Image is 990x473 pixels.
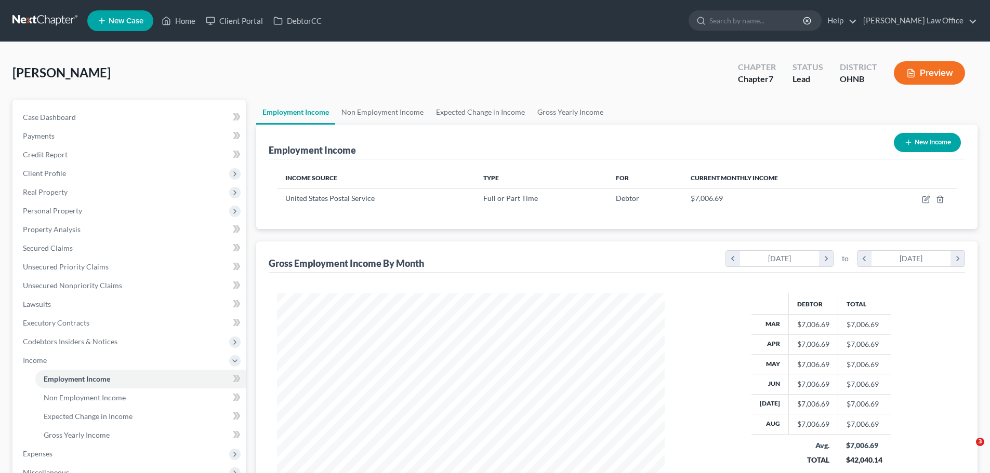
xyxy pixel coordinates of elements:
[335,100,430,125] a: Non Employment Income
[838,374,891,394] td: $7,006.69
[23,206,82,215] span: Personal Property
[751,354,789,374] th: May
[12,65,111,80] span: [PERSON_NAME]
[430,100,531,125] a: Expected Change in Income
[23,318,89,327] span: Executory Contracts
[838,334,891,354] td: $7,006.69
[769,74,773,84] span: 7
[951,251,965,266] i: chevron_right
[822,11,857,30] a: Help
[842,253,849,264] span: to
[616,174,629,182] span: For
[23,150,68,159] span: Credit Report
[269,144,356,156] div: Employment Income
[15,108,246,127] a: Case Dashboard
[797,319,829,330] div: $7,006.69
[788,293,838,314] th: Debtor
[23,244,73,252] span: Secured Claims
[838,394,891,414] td: $7,006.69
[872,251,951,266] div: [DATE]
[23,262,109,271] span: Unsecured Priority Claims
[838,293,891,314] th: Total
[751,315,789,334] th: Mar
[483,194,538,202] span: Full or Part Time
[691,194,723,202] span: $7,006.69
[740,251,820,266] div: [DATE]
[838,354,891,374] td: $7,006.69
[15,314,246,332] a: Executory Contracts
[616,194,639,202] span: Debtor
[35,370,246,388] a: Employment Income
[23,169,66,178] span: Client Profile
[797,359,829,370] div: $7,006.69
[819,251,833,266] i: chevron_right
[797,419,829,429] div: $7,006.69
[531,100,610,125] a: Gross Yearly Income
[894,61,965,85] button: Preview
[15,258,246,276] a: Unsecured Priority Claims
[797,440,829,451] div: Avg.
[15,239,246,258] a: Secured Claims
[15,127,246,145] a: Payments
[44,393,126,402] span: Non Employment Income
[23,281,122,290] span: Unsecured Nonpriority Claims
[23,131,55,140] span: Payments
[751,414,789,434] th: Aug
[35,407,246,426] a: Expected Change in Income
[109,17,143,25] span: New Case
[976,438,984,446] span: 3
[751,374,789,394] th: Jun
[35,426,246,444] a: Gross Yearly Income
[955,438,980,463] iframe: Intercom live chat
[738,73,776,85] div: Chapter
[23,356,47,364] span: Income
[35,388,246,407] a: Non Employment Income
[857,251,872,266] i: chevron_left
[23,225,81,234] span: Property Analysis
[44,430,110,439] span: Gross Yearly Income
[751,334,789,354] th: Apr
[23,337,117,346] span: Codebtors Insiders & Notices
[15,295,246,314] a: Lawsuits
[483,174,499,182] span: Type
[23,187,68,196] span: Real Property
[840,73,877,85] div: OHNB
[44,412,133,421] span: Expected Change in Income
[15,145,246,164] a: Credit Report
[797,399,829,409] div: $7,006.69
[797,339,829,349] div: $7,006.69
[23,113,76,121] span: Case Dashboard
[846,440,882,451] div: $7,006.69
[23,300,51,308] span: Lawsuits
[691,174,778,182] span: Current Monthly Income
[838,414,891,434] td: $7,006.69
[201,11,268,30] a: Client Portal
[894,133,961,152] button: New Income
[256,100,335,125] a: Employment Income
[840,61,877,73] div: District
[709,11,804,30] input: Search by name...
[751,394,789,414] th: [DATE]
[285,194,375,202] span: United States Postal Service
[797,455,829,465] div: TOTAL
[797,379,829,389] div: $7,006.69
[268,11,327,30] a: DebtorCC
[23,449,52,458] span: Expenses
[858,11,977,30] a: [PERSON_NAME] Law Office
[838,315,891,334] td: $7,006.69
[793,73,823,85] div: Lead
[726,251,740,266] i: chevron_left
[44,374,110,383] span: Employment Income
[15,276,246,295] a: Unsecured Nonpriority Claims
[269,257,424,269] div: Gross Employment Income By Month
[793,61,823,73] div: Status
[15,220,246,239] a: Property Analysis
[846,455,882,465] div: $42,040.14
[285,174,337,182] span: Income Source
[156,11,201,30] a: Home
[738,61,776,73] div: Chapter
